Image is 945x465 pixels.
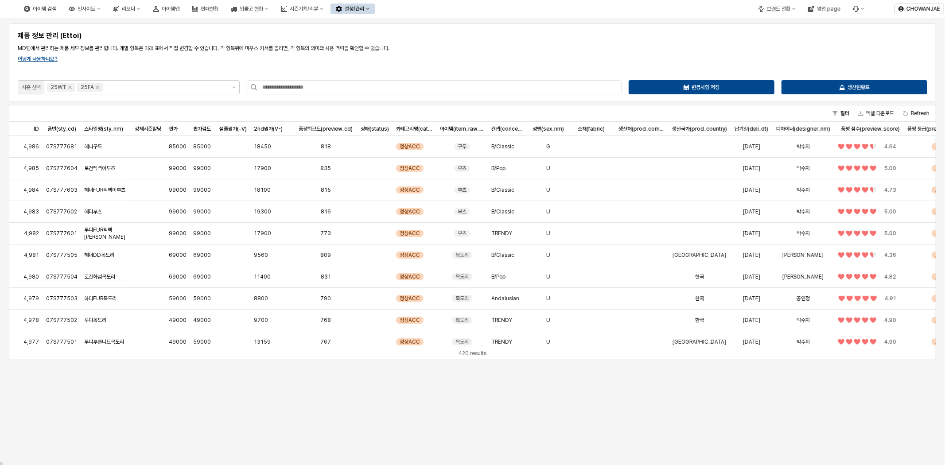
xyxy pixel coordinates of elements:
[46,230,77,237] span: 07S777601
[841,125,900,132] span: 품평 점수(preview_score)
[240,6,263,12] div: 입출고 현황
[46,186,77,194] span: 07S777603
[320,252,331,259] span: 809
[84,165,115,172] span: 로건삑삑이부츠
[46,295,77,302] span: 07S777503
[884,273,896,280] div: 4.82
[491,125,525,132] span: 컨셉(concept)
[361,125,389,132] span: 상태(status)
[546,252,550,259] span: U
[884,208,896,215] div: 5.00
[884,317,896,324] div: 4.90
[400,165,420,172] span: 정상ACC
[254,338,271,345] span: 13159
[797,208,810,215] span: 박수지
[193,125,211,132] span: 판가검토
[187,4,224,14] button: 판매현황
[33,6,56,12] div: 아이템 검색
[226,4,274,14] button: 입출고 현황
[618,125,664,132] span: 생산처(prod_comp)
[743,295,760,302] span: [DATE]
[193,252,211,259] span: 69000
[169,273,186,280] span: 69000
[743,273,760,280] span: [DATE]
[935,273,939,280] span: A
[63,4,106,14] button: 인사이트
[885,295,896,302] div: 4.91
[491,165,506,172] span: B/Pop
[193,317,211,324] span: 49000
[546,143,550,150] span: G
[673,252,726,259] span: [GEOGRAPHIC_DATA]
[533,125,564,132] span: 성별(sex_nm)
[935,143,939,150] span: A
[743,252,760,259] span: [DATE]
[320,317,331,324] span: 768
[935,295,939,302] span: A
[135,125,161,132] span: 강제시즌할당
[855,108,898,119] button: 엑셀 다운로드
[884,252,896,259] div: 4.36
[743,186,760,194] span: [DATE]
[299,125,353,132] span: 품평회코드(preview_cd)
[81,83,94,92] div: 25FA
[695,317,704,324] span: 한국
[884,186,896,194] div: 4.73
[23,317,39,324] span: 4,978
[19,4,62,14] div: 아이템 검색
[84,252,114,259] span: 헤더DD목도리
[254,165,271,172] span: 17900
[629,80,774,94] button: 변경사항 저장
[345,6,364,12] div: 설정/관리
[400,208,420,215] span: 정상ACC
[193,186,211,194] span: 99000
[321,143,331,150] span: 818
[201,6,218,12] div: 판매현황
[23,273,39,280] span: 4,980
[455,338,469,345] span: 목도리
[546,165,550,172] span: U
[797,143,810,150] span: 박수지
[848,84,870,91] p: 생산현황표
[491,295,519,302] span: Andalusian
[169,252,186,259] span: 69000
[440,125,485,132] span: 아이템(item_raw_nm)
[320,338,331,345] span: 767
[148,4,185,14] button: 아이템맵
[46,165,77,172] span: 07S777604
[320,295,331,302] span: 790
[797,186,810,194] span: 박수지
[46,208,77,215] span: 07S777602
[84,186,125,194] span: 헤더FUR삑삑이부츠
[884,143,896,150] div: 4.64
[169,208,186,215] span: 99000
[797,165,810,172] span: 박수지
[400,295,420,302] span: 정상ACC
[18,31,545,40] h5: 제품 정보 관리 (Ettoi)
[23,143,39,150] span: 4,986
[400,143,420,150] span: 정상ACC
[817,6,840,12] div: 영업 page
[458,186,467,194] span: 부츠
[169,125,178,132] span: 판가
[51,83,66,92] div: 25WT
[254,317,268,324] span: 9700
[321,186,331,194] span: 815
[695,295,704,302] span: 한국
[546,186,550,194] span: U
[169,165,186,172] span: 99000
[935,317,939,324] span: A
[673,338,726,345] span: [GEOGRAPHIC_DATA]
[884,230,896,237] div: 5.00
[254,230,271,237] span: 17900
[46,143,77,150] span: 07S777681
[290,6,318,12] div: 시즌기획/리뷰
[169,143,186,150] span: 85000
[753,4,801,14] div: 브랜드 전환
[803,4,846,14] div: 영업 page
[24,230,39,237] span: 4,982
[193,165,211,172] span: 99000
